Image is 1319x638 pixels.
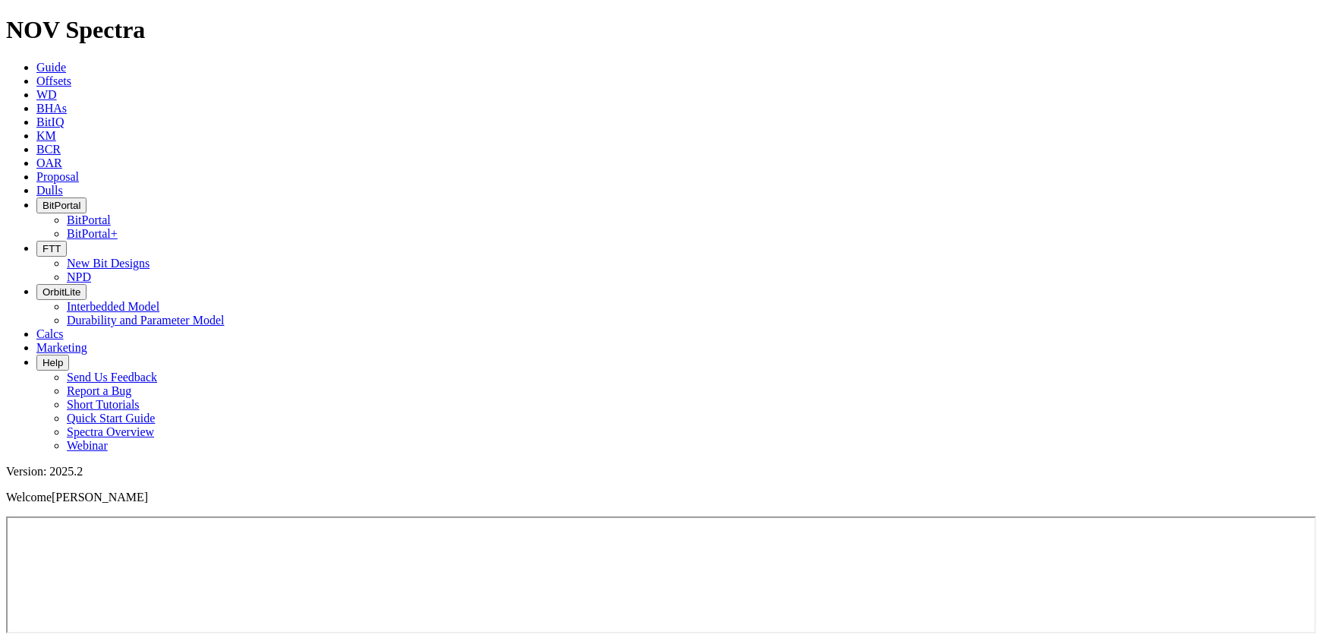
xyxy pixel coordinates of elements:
[36,102,67,115] a: BHAs
[42,200,80,211] span: BitPortal
[36,241,67,257] button: FTT
[67,300,159,313] a: Interbedded Model
[52,491,148,504] span: [PERSON_NAME]
[67,270,91,283] a: NPD
[42,243,61,254] span: FTT
[36,115,64,128] a: BitIQ
[67,398,140,411] a: Short Tutorials
[67,213,111,226] a: BitPortal
[67,227,118,240] a: BitPortal+
[67,412,155,425] a: Quick Start Guide
[42,286,80,298] span: OrbitLite
[36,341,87,354] a: Marketing
[36,284,87,300] button: OrbitLite
[67,257,150,270] a: New Bit Designs
[67,425,154,438] a: Spectra Overview
[36,327,64,340] a: Calcs
[42,357,63,368] span: Help
[67,314,225,327] a: Durability and Parameter Model
[36,197,87,213] button: BitPortal
[6,491,1313,504] p: Welcome
[36,156,62,169] a: OAR
[6,465,1313,478] div: Version: 2025.2
[67,384,131,397] a: Report a Bug
[6,16,1313,44] h1: NOV Spectra
[36,88,57,101] a: WD
[36,355,69,371] button: Help
[67,439,108,452] a: Webinar
[36,143,61,156] a: BCR
[67,371,157,384] a: Send Us Feedback
[36,61,66,74] a: Guide
[36,184,63,197] a: Dulls
[36,170,79,183] a: Proposal
[36,129,56,142] a: KM
[36,74,71,87] a: Offsets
